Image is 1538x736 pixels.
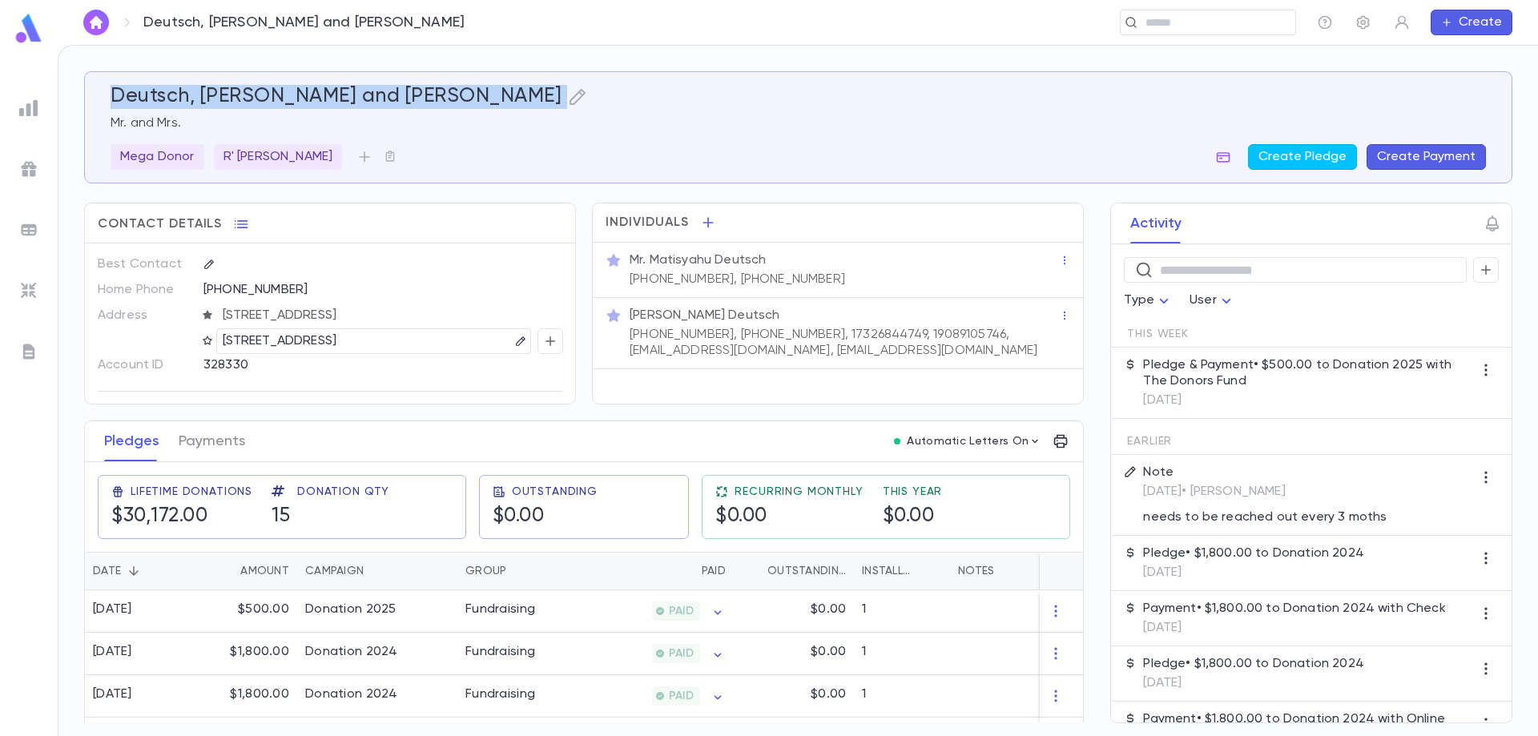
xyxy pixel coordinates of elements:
[1143,601,1445,617] p: Payment • $1,800.00 to Donation 2024 with Check
[98,303,190,328] p: Address
[1190,294,1217,307] span: User
[630,327,1059,359] p: [PHONE_NUMBER], [PHONE_NUMBER], 17326844749, 19089105746, [EMAIL_ADDRESS][DOMAIN_NAME], [EMAIL_AD...
[98,277,190,303] p: Home Phone
[1143,656,1363,672] p: Pledge • $1,800.00 to Donation 2024
[85,552,193,590] div: Date
[715,505,767,529] h5: $0.00
[1143,392,1473,408] p: [DATE]
[93,644,132,660] div: [DATE]
[305,552,364,590] div: Campaign
[1248,144,1357,170] button: Create Pledge
[13,13,45,44] img: logo
[19,99,38,118] img: reports_grey.c525e4749d1bce6a11f5fe2a8de1b229.svg
[767,552,846,590] div: Outstanding
[506,558,532,584] button: Sort
[854,552,950,590] div: Installments
[862,552,916,590] div: Installments
[305,601,397,617] div: Donation 2025
[19,342,38,361] img: letters_grey.7941b92b52307dd3b8a917253454ce1c.svg
[305,686,398,702] div: Donation 2024
[512,485,598,498] span: Outstanding
[1143,545,1363,561] p: Pledge • $1,800.00 to Donation 2024
[98,251,190,277] p: Best Contact
[297,485,389,498] span: Donation Qty
[93,686,132,702] div: [DATE]
[1143,484,1387,500] p: [DATE] • [PERSON_NAME]
[883,505,935,529] h5: $0.00
[1143,620,1445,636] p: [DATE]
[1367,144,1486,170] button: Create Payment
[179,421,245,461] button: Payments
[1143,565,1363,581] p: [DATE]
[216,308,564,324] span: [STREET_ADDRESS]
[121,558,147,584] button: Sort
[19,281,38,300] img: imports_grey.530a8a0e642e233f2baf0ef88e8c9fcb.svg
[19,159,38,179] img: campaigns_grey.99e729a5f7ee94e3726e6486bddda8f1.svg
[465,686,535,702] div: Fundraising
[702,552,726,590] div: Paid
[87,16,106,29] img: home_white.a664292cf8c1dea59945f0da9f25487c.svg
[854,633,950,675] div: 1
[223,149,333,165] p: R' [PERSON_NAME]
[193,675,297,718] div: $1,800.00
[630,252,766,268] p: Mr. Matisyahu Deutsch
[203,352,483,376] div: 328330
[811,686,846,702] p: $0.00
[1143,357,1473,389] p: Pledge & Payment • $500.00 to Donation 2025 with The Donors Fund
[215,558,240,584] button: Sort
[240,552,289,590] div: Amount
[98,216,222,232] span: Contact Details
[131,485,252,498] span: Lifetime Donations
[364,558,389,584] button: Sort
[111,115,1486,131] p: Mr. and Mrs.
[1124,285,1174,316] div: Type
[193,633,297,675] div: $1,800.00
[1127,435,1172,448] span: Earlier
[578,552,734,590] div: Paid
[662,605,700,617] span: PAID
[883,485,943,498] span: This Year
[98,352,190,378] p: Account ID
[203,277,562,301] div: [PHONE_NUMBER]
[104,421,159,461] button: Pledges
[662,690,700,702] span: PAID
[193,552,297,590] div: Amount
[811,644,846,660] p: $0.00
[734,552,854,590] div: Outstanding
[111,505,207,529] h5: $30,172.00
[1143,675,1363,691] p: [DATE]
[111,144,204,170] div: Mega Donor
[120,149,195,165] p: Mega Donor
[1190,285,1236,316] div: User
[143,14,465,31] p: Deutsch, [PERSON_NAME] and [PERSON_NAME]
[297,552,457,590] div: Campaign
[662,647,700,660] span: PAID
[223,332,337,351] p: [STREET_ADDRESS]
[630,308,779,324] p: [PERSON_NAME] Deutsch
[1143,509,1387,525] p: needs to be reached out every 3 moths
[630,271,845,288] p: [PHONE_NUMBER], [PHONE_NUMBER]
[93,601,132,617] div: [DATE]
[958,552,994,590] div: Notes
[457,552,578,590] div: Group
[1127,328,1189,340] span: This Week
[193,590,297,633] div: $500.00
[272,505,290,529] h5: 15
[214,144,343,170] div: R' [PERSON_NAME]
[19,220,38,239] img: batches_grey.339ca447c9d9533ef1741baa751efc33.svg
[465,601,535,617] div: Fundraising
[854,590,950,633] div: 1
[1130,203,1182,243] button: Activity
[93,552,121,590] div: Date
[950,552,1150,590] div: Notes
[907,435,1029,448] p: Automatic Letters On
[111,85,562,109] h5: Deutsch, [PERSON_NAME] and [PERSON_NAME]
[465,552,506,590] div: Group
[305,644,398,660] div: Donation 2024
[1143,465,1387,481] p: Note
[916,558,942,584] button: Sort
[742,558,767,584] button: Sort
[1431,10,1512,35] button: Create
[888,430,1048,452] button: Automatic Letters On
[1124,294,1154,307] span: Type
